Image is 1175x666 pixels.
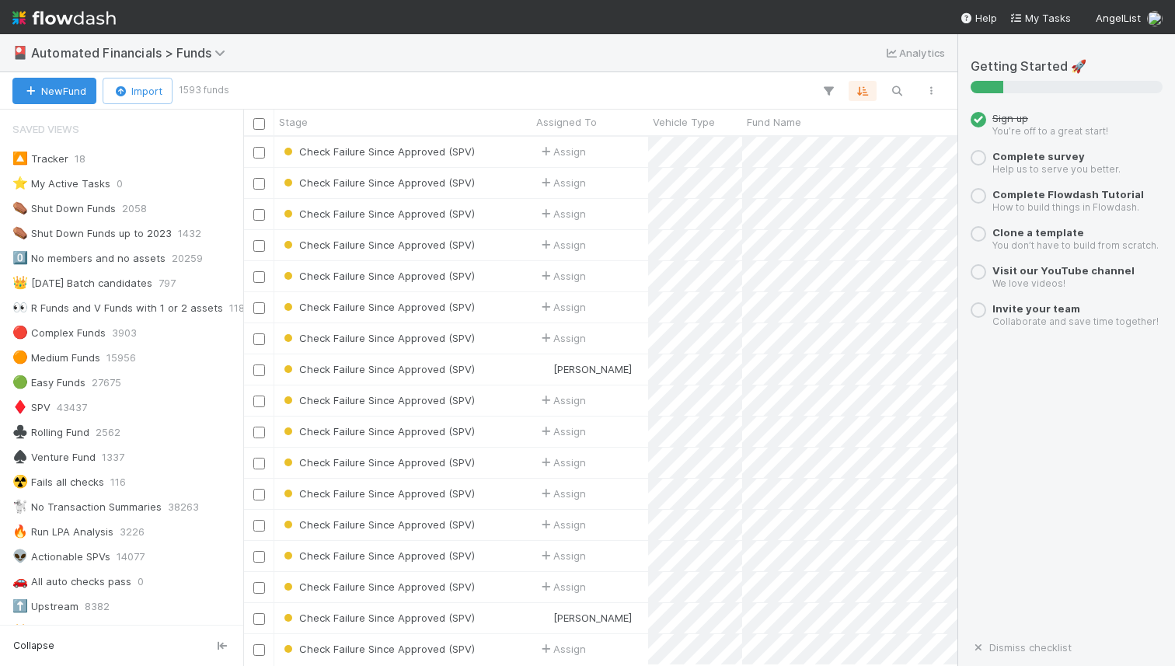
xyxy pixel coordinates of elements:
[57,398,87,417] span: 43437
[96,423,120,442] span: 2562
[281,456,475,469] span: Check Failure Since Approved (SPV)
[12,152,28,165] span: 🔼
[653,114,715,130] span: Vehicle Type
[539,612,551,624] img: avatar_574f8970-b283-40ff-a3d7-26909d9947cc.png
[12,301,28,314] span: 👀
[253,209,265,221] input: Toggle Row Selected
[253,458,265,469] input: Toggle Row Selected
[12,323,106,343] div: Complex Funds
[960,10,997,26] div: Help
[281,144,475,159] div: Check Failure Since Approved (SPV)
[117,174,123,194] span: 0
[281,361,475,377] div: Check Failure Since Approved (SPV)
[992,112,1028,124] span: Sign up
[281,268,475,284] div: Check Failure Since Approved (SPV)
[103,78,173,104] button: Import
[538,424,586,439] span: Assign
[122,199,147,218] span: 2058
[281,332,475,344] span: Check Failure Since Approved (SPV)
[538,392,586,408] span: Assign
[553,363,632,375] span: [PERSON_NAME]
[281,176,475,189] span: Check Failure Since Approved (SPV)
[12,174,110,194] div: My Active Tasks
[12,298,223,318] div: R Funds and V Funds with 1 or 2 assets
[12,400,28,413] span: ♦️
[992,264,1135,277] a: Visit our YouTube channel
[85,597,110,616] span: 8382
[12,5,116,31] img: logo-inverted-e16ddd16eac7371096b0.svg
[12,46,28,59] span: 🎴
[253,551,265,563] input: Toggle Row Selected
[538,175,586,190] span: Assign
[12,574,28,588] span: 🚗
[281,175,475,190] div: Check Failure Since Approved (SPV)
[536,114,597,130] span: Assigned To
[971,641,1072,654] a: Dismiss checklist
[281,424,475,439] div: Check Failure Since Approved (SPV)
[992,163,1121,175] small: Help us to serve you better.
[12,448,96,467] div: Venture Fund
[992,277,1065,289] small: We love videos!
[12,201,28,214] span: ⚰️
[12,622,231,641] div: Addressable View (separate from stage)
[281,641,475,657] div: Check Failure Since Approved (SPV)
[538,361,632,377] div: [PERSON_NAME]
[539,363,551,375] img: avatar_1cceb0af-a10b-4354-bea8-7d06449b9c17.png
[1009,12,1071,24] span: My Tasks
[12,375,28,389] span: 🟢
[237,622,266,641] span: 17098
[538,144,586,159] div: Assign
[92,373,121,392] span: 27675
[279,114,308,130] span: Stage
[12,249,166,268] div: No members and no assets
[12,547,110,567] div: Actionable SPVs
[12,450,28,463] span: ♠️
[120,522,145,542] span: 3226
[281,394,475,406] span: Check Failure Since Approved (SPV)
[281,330,475,346] div: Check Failure Since Approved (SPV)
[538,206,586,221] span: Assign
[179,83,229,97] small: 1593 funds
[12,224,172,243] div: Shut Down Funds up to 2023
[12,472,104,492] div: Fails all checks
[971,59,1163,75] h5: Getting Started 🚀
[1009,10,1071,26] a: My Tasks
[159,274,176,293] span: 797
[992,302,1080,315] span: Invite your team
[281,518,475,531] span: Check Failure Since Approved (SPV)
[13,639,54,653] span: Collapse
[12,251,28,264] span: 0️⃣
[12,425,28,438] span: ♣️
[538,579,586,595] span: Assign
[1096,12,1141,24] span: AngelList
[281,299,475,315] div: Check Failure Since Approved (SPV)
[117,547,145,567] span: 14077
[12,326,28,339] span: 🔴
[538,486,586,501] span: Assign
[12,500,28,513] span: 🐩
[12,497,162,517] div: No Transaction Summaries
[538,299,586,315] span: Assign
[253,333,265,345] input: Toggle Row Selected
[992,226,1084,239] span: Clone a template
[538,517,586,532] span: Assign
[253,582,265,594] input: Toggle Row Selected
[747,114,801,130] span: Fund Name
[281,486,475,501] div: Check Failure Since Approved (SPV)
[12,113,79,145] span: Saved Views
[992,188,1144,200] a: Complete Flowdash Tutorial
[168,497,199,517] span: 38263
[553,612,632,624] span: [PERSON_NAME]
[992,150,1085,162] a: Complete survey
[12,522,113,542] div: Run LPA Analysis
[281,237,475,253] div: Check Failure Since Approved (SPV)
[102,448,124,467] span: 1337
[538,330,586,346] span: Assign
[12,475,28,488] span: ☢️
